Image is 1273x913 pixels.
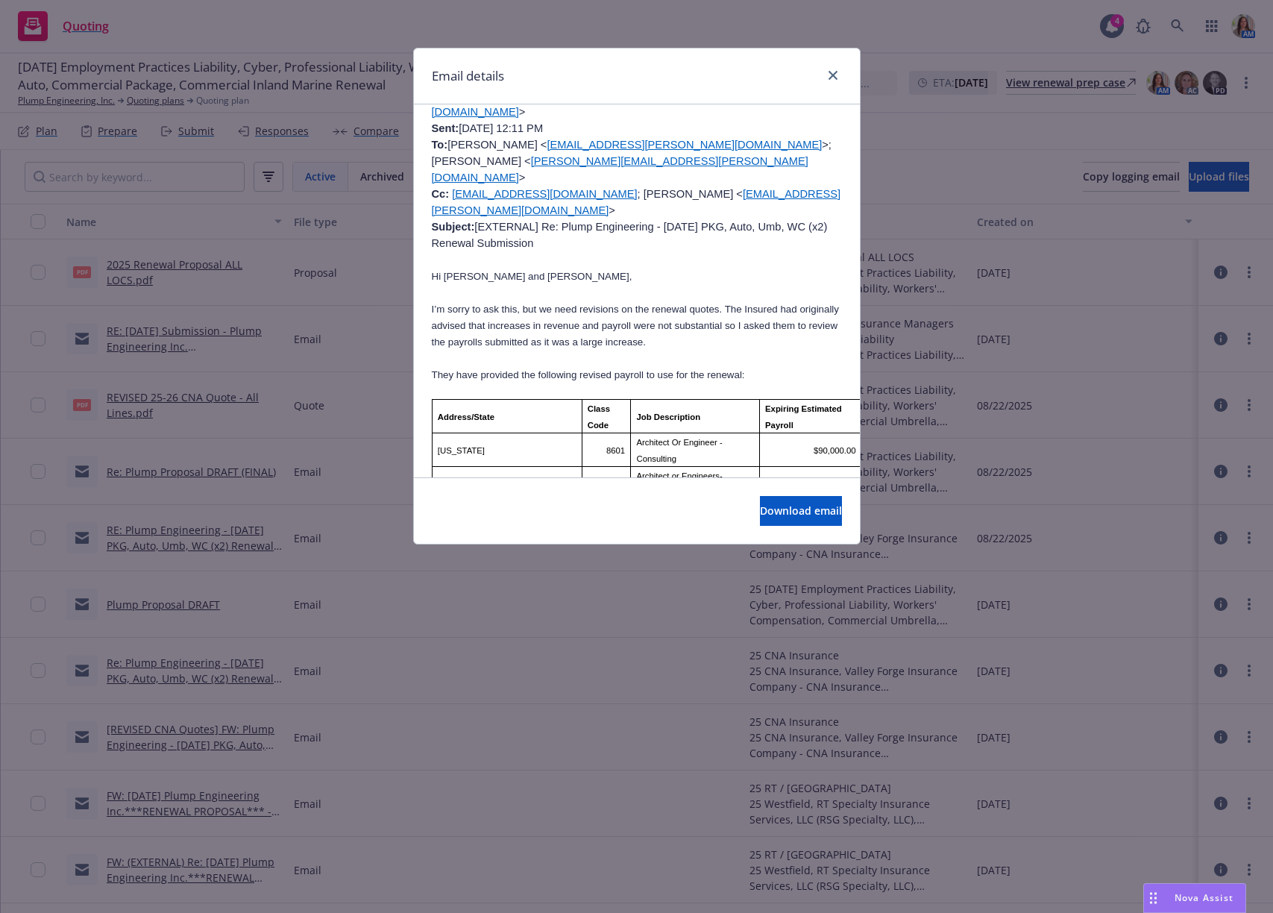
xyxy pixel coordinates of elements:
[432,122,459,134] b: Sent:
[1144,884,1163,912] div: Drag to move
[438,446,485,455] span: [US_STATE]
[432,221,475,233] b: Subject:
[636,412,700,421] span: Job Description
[432,369,745,380] span: They have provided the following revised payroll to use for the renewal:
[432,87,842,251] p: [PERSON_NAME] < > [DATE] 12:11 PM [PERSON_NAME] < >; [PERSON_NAME] < > ; [PERSON_NAME] < > [EXTER...
[432,155,808,183] a: [PERSON_NAME][EMAIL_ADDRESS][PERSON_NAME][DOMAIN_NAME]
[432,271,632,282] span: Hi [PERSON_NAME] and [PERSON_NAME],
[760,503,842,518] span: Download email
[547,139,822,151] a: [EMAIL_ADDRESS][PERSON_NAME][DOMAIN_NAME]
[432,304,840,348] span: I’m sorry to ask this, but we need revisions on the renewal quotes. The Insured had originally ad...
[432,139,448,151] b: To:
[1143,883,1246,913] button: Nova Assist
[452,188,637,200] a: [EMAIL_ADDRESS][DOMAIN_NAME]
[432,66,504,86] h1: Email details
[1175,891,1233,904] span: Nova Assist
[438,412,494,421] span: Address/State
[588,404,610,430] span: Class Code
[814,446,856,455] span: $90,000.00
[606,446,625,455] span: 8601
[636,438,722,463] span: Architect Or Engineer - Consulting
[636,471,722,497] span: Architect or Engineers-Consulting
[432,188,450,200] b: Cc:
[765,404,842,430] span: Expiring Estimated Payroll
[824,66,842,84] a: close
[760,496,842,526] button: Download email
